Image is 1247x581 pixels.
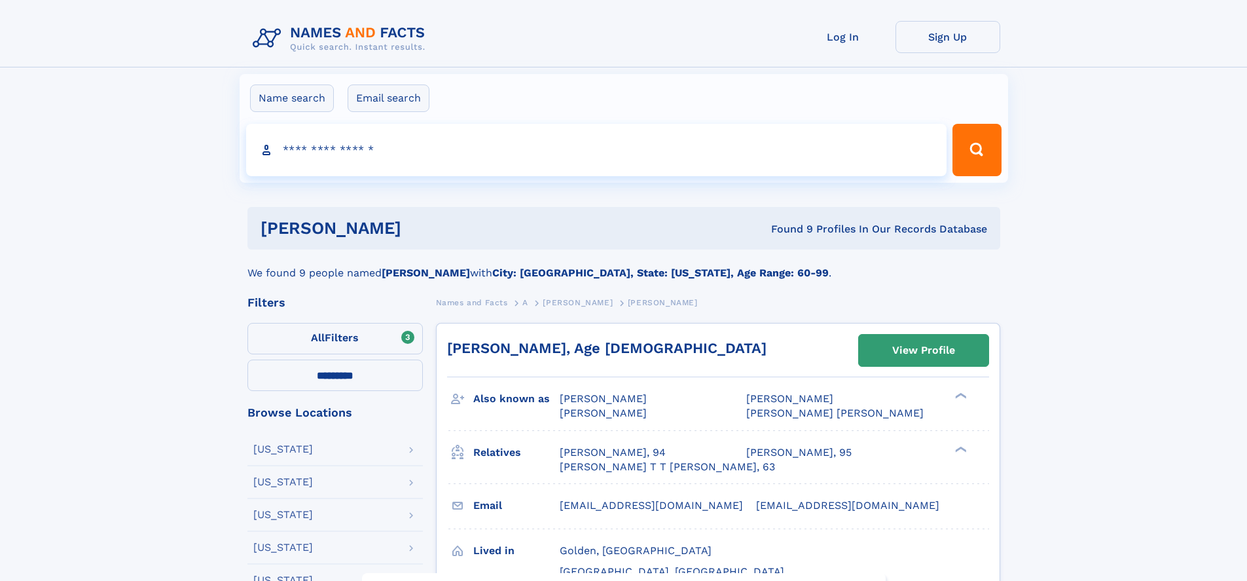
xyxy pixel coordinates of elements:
[246,124,947,176] input: search input
[560,499,743,512] span: [EMAIL_ADDRESS][DOMAIN_NAME]
[522,294,528,310] a: A
[628,298,698,307] span: [PERSON_NAME]
[436,294,508,310] a: Names and Facts
[560,445,666,460] a: [PERSON_NAME], 94
[952,445,967,453] div: ❯
[560,407,647,419] span: [PERSON_NAME]
[952,124,1001,176] button: Search Button
[253,510,313,520] div: [US_STATE]
[247,407,423,419] div: Browse Locations
[522,298,528,307] span: A
[261,220,587,236] h1: [PERSON_NAME]
[791,21,895,53] a: Log In
[895,21,1000,53] a: Sign Up
[746,407,924,419] span: [PERSON_NAME] [PERSON_NAME]
[253,444,313,455] div: [US_STATE]
[473,441,560,464] h3: Relatives
[247,21,436,56] img: Logo Names and Facts
[560,460,775,474] a: [PERSON_NAME] T T [PERSON_NAME], 63
[348,84,429,112] label: Email search
[247,250,1000,281] div: We found 9 people named with .
[892,335,955,365] div: View Profile
[382,267,470,279] b: [PERSON_NAME]
[447,340,767,356] a: [PERSON_NAME], Age [DEMOGRAPHIC_DATA]
[253,542,313,553] div: [US_STATE]
[311,331,325,344] span: All
[560,544,712,557] span: Golden, [GEOGRAPHIC_DATA]
[756,499,939,512] span: [EMAIL_ADDRESS][DOMAIN_NAME]
[247,323,423,354] label: Filters
[586,222,987,236] div: Found 9 Profiles In Our Records Database
[473,495,560,517] h3: Email
[253,477,313,487] div: [US_STATE]
[473,388,560,410] h3: Also known as
[560,565,784,578] span: [GEOGRAPHIC_DATA], [GEOGRAPHIC_DATA]
[250,84,334,112] label: Name search
[746,392,833,405] span: [PERSON_NAME]
[560,392,647,405] span: [PERSON_NAME]
[543,294,613,310] a: [PERSON_NAME]
[492,267,829,279] b: City: [GEOGRAPHIC_DATA], State: [US_STATE], Age Range: 60-99
[746,445,852,460] a: [PERSON_NAME], 95
[543,298,613,307] span: [PERSON_NAME]
[473,540,560,562] h3: Lived in
[859,335,988,366] a: View Profile
[952,392,967,400] div: ❯
[247,297,423,309] div: Filters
